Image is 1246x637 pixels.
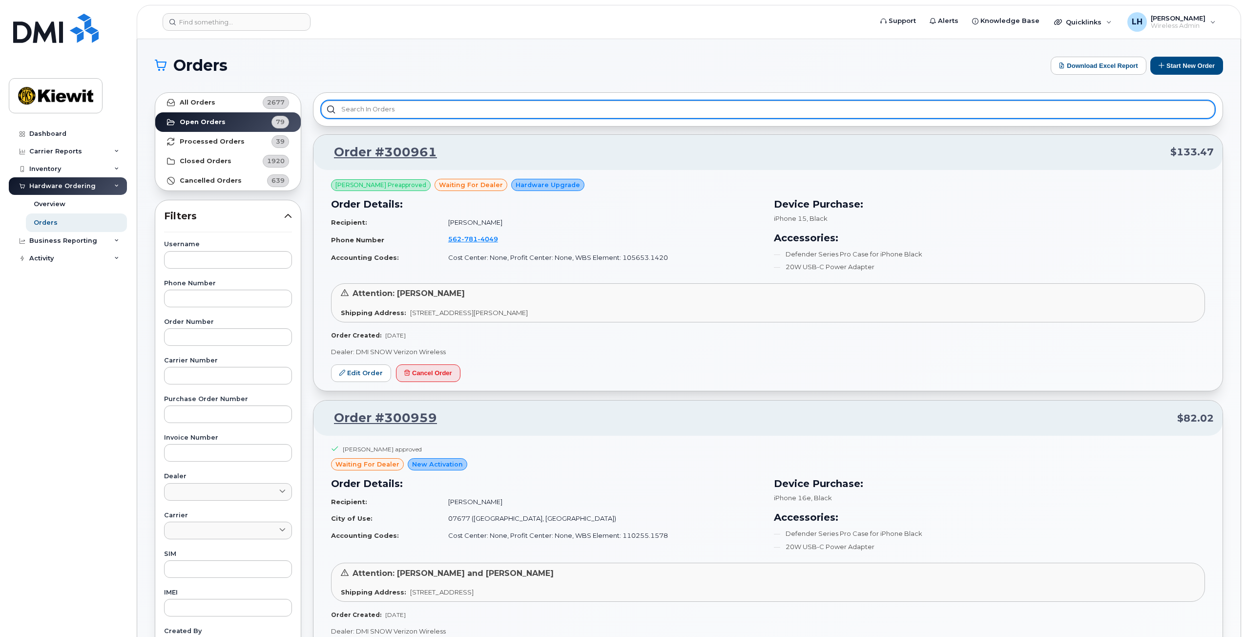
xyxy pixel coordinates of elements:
[774,197,1205,212] h3: Device Purchase:
[774,529,1205,538] li: Defender Series Pro Case for iPhone Black
[412,460,463,469] span: New Activation
[774,542,1205,552] li: 20W USB-C Power Adapter
[343,445,422,453] div: [PERSON_NAME] approved
[180,157,231,165] strong: Closed Orders
[322,409,437,427] a: Order #300959
[410,309,528,317] span: [STREET_ADDRESS][PERSON_NAME]
[1150,57,1223,75] button: Start New Order
[271,176,285,185] span: 639
[448,235,498,243] span: 562
[331,347,1205,357] p: Dealer: DMI SNOW Verizon Wireless
[774,476,1205,491] h3: Device Purchase:
[164,628,292,635] label: Created By
[774,494,811,502] span: iPhone 16e
[410,588,474,596] span: [STREET_ADDRESS]
[331,332,381,339] strong: Order Created:
[1051,57,1146,75] button: Download Excel Report
[173,58,228,73] span: Orders
[774,510,1205,525] h3: Accessories:
[331,254,399,261] strong: Accounting Codes:
[439,510,762,527] td: 07677 ([GEOGRAPHIC_DATA], [GEOGRAPHIC_DATA])
[276,117,285,127] span: 79
[811,494,832,502] span: , Black
[164,209,284,223] span: Filters
[331,236,384,244] strong: Phone Number
[164,551,292,557] label: SIM
[164,280,292,287] label: Phone Number
[439,493,762,510] td: [PERSON_NAME]
[331,218,367,226] strong: Recipient:
[1204,595,1239,630] iframe: Messenger Launcher
[439,214,762,231] td: [PERSON_NAME]
[164,473,292,480] label: Dealer
[396,364,460,382] button: Cancel Order
[276,137,285,146] span: 39
[331,197,762,212] h3: Order Details:
[180,177,242,185] strong: Cancelled Orders
[155,132,301,151] a: Processed Orders39
[807,214,828,222] span: , Black
[461,235,478,243] span: 781
[385,332,406,339] span: [DATE]
[321,101,1215,118] input: Search in orders
[1177,411,1214,425] span: $82.02
[331,627,1205,636] p: Dealer: DMI SNOW Verizon Wireless
[439,249,762,266] td: Cost Center: None, Profit Center: None, WBS Element: 105653.1420
[439,180,503,190] span: waiting for dealer
[164,435,292,441] label: Invoice Number
[385,611,406,618] span: [DATE]
[331,498,367,506] strong: Recipient:
[155,93,301,112] a: All Orders2677
[341,588,406,596] strong: Shipping Address:
[439,527,762,544] td: Cost Center: None, Profit Center: None, WBS Element: 110255.1578
[155,171,301,191] a: Cancelled Orders639
[155,151,301,171] a: Closed Orders1920
[335,181,426,190] span: [PERSON_NAME] Preapproved
[516,180,580,190] span: Hardware Upgrade
[164,396,292,403] label: Purchase Order Number
[164,241,292,248] label: Username
[448,235,510,243] a: 5627814049
[478,235,498,243] span: 4049
[335,460,399,469] span: waiting for dealer
[331,364,391,382] a: Edit Order
[353,289,465,298] span: Attention: [PERSON_NAME]
[341,309,406,317] strong: Shipping Address:
[331,531,399,539] strong: Accounting Codes:
[331,476,762,491] h3: Order Details:
[164,319,292,325] label: Order Number
[180,118,226,126] strong: Open Orders
[331,611,381,618] strong: Order Created:
[1170,145,1214,159] span: $133.47
[164,590,292,596] label: IMEI
[180,138,245,146] strong: Processed Orders
[164,512,292,519] label: Carrier
[331,514,373,522] strong: City of Use:
[774,231,1205,245] h3: Accessories:
[353,569,554,578] span: Attention: [PERSON_NAME] and [PERSON_NAME]
[164,358,292,364] label: Carrier Number
[774,262,1205,272] li: 20W USB-C Power Adapter
[774,214,807,222] span: iPhone 15
[267,98,285,107] span: 2677
[155,112,301,132] a: Open Orders79
[180,99,215,106] strong: All Orders
[267,156,285,166] span: 1920
[774,250,1205,259] li: Defender Series Pro Case for iPhone Black
[322,144,437,161] a: Order #300961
